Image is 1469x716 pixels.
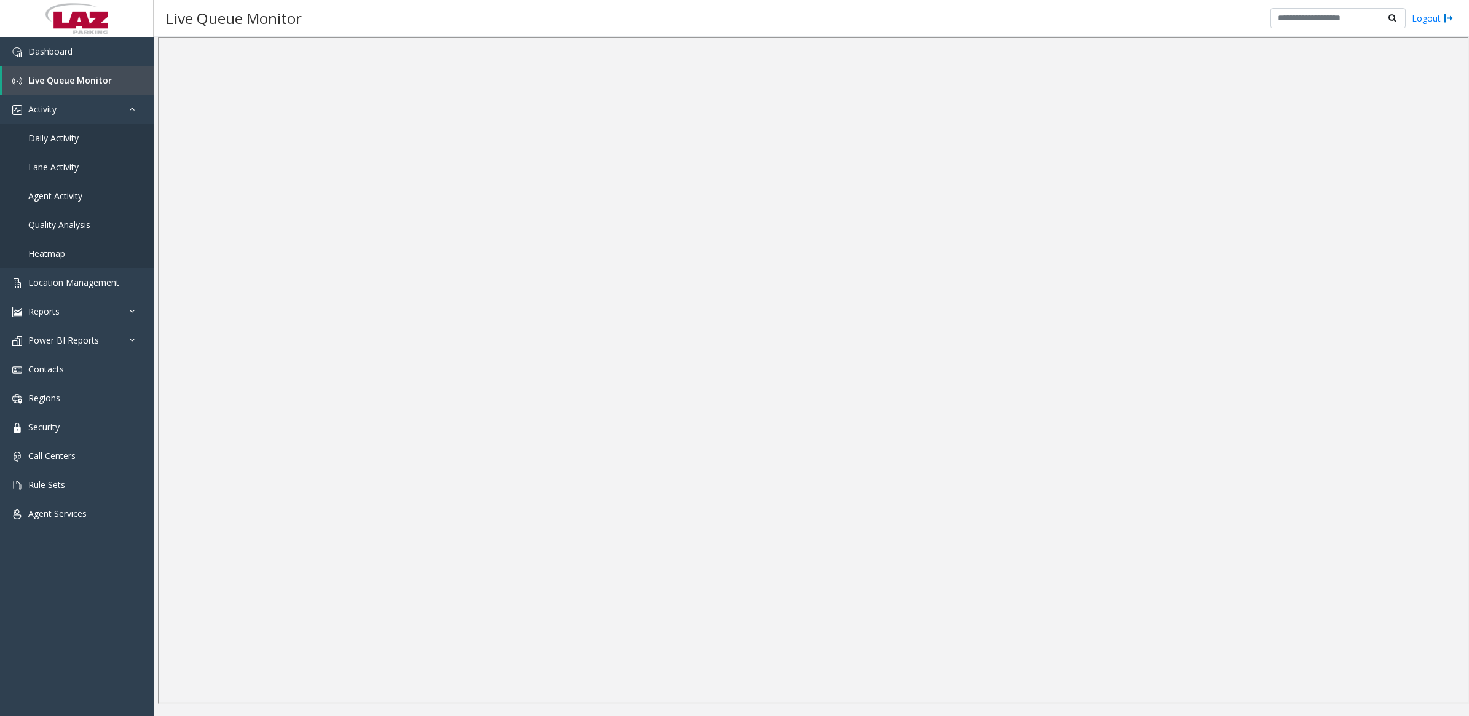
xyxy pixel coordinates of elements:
[28,305,60,317] span: Reports
[28,45,73,57] span: Dashboard
[28,190,82,202] span: Agent Activity
[12,452,22,462] img: 'icon'
[12,47,22,57] img: 'icon'
[160,3,308,33] h3: Live Queue Monitor
[12,105,22,115] img: 'icon'
[28,248,65,259] span: Heatmap
[28,74,112,86] span: Live Queue Monitor
[2,66,154,95] a: Live Queue Monitor
[12,423,22,433] img: 'icon'
[28,161,79,173] span: Lane Activity
[12,394,22,404] img: 'icon'
[28,219,90,230] span: Quality Analysis
[28,508,87,519] span: Agent Services
[28,392,60,404] span: Regions
[12,509,22,519] img: 'icon'
[28,450,76,462] span: Call Centers
[12,365,22,375] img: 'icon'
[28,132,79,144] span: Daily Activity
[12,307,22,317] img: 'icon'
[12,481,22,490] img: 'icon'
[12,76,22,86] img: 'icon'
[28,334,99,346] span: Power BI Reports
[28,103,57,115] span: Activity
[28,479,65,490] span: Rule Sets
[12,278,22,288] img: 'icon'
[12,336,22,346] img: 'icon'
[1444,12,1454,25] img: logout
[28,363,64,375] span: Contacts
[28,277,119,288] span: Location Management
[1412,12,1454,25] a: Logout
[28,421,60,433] span: Security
